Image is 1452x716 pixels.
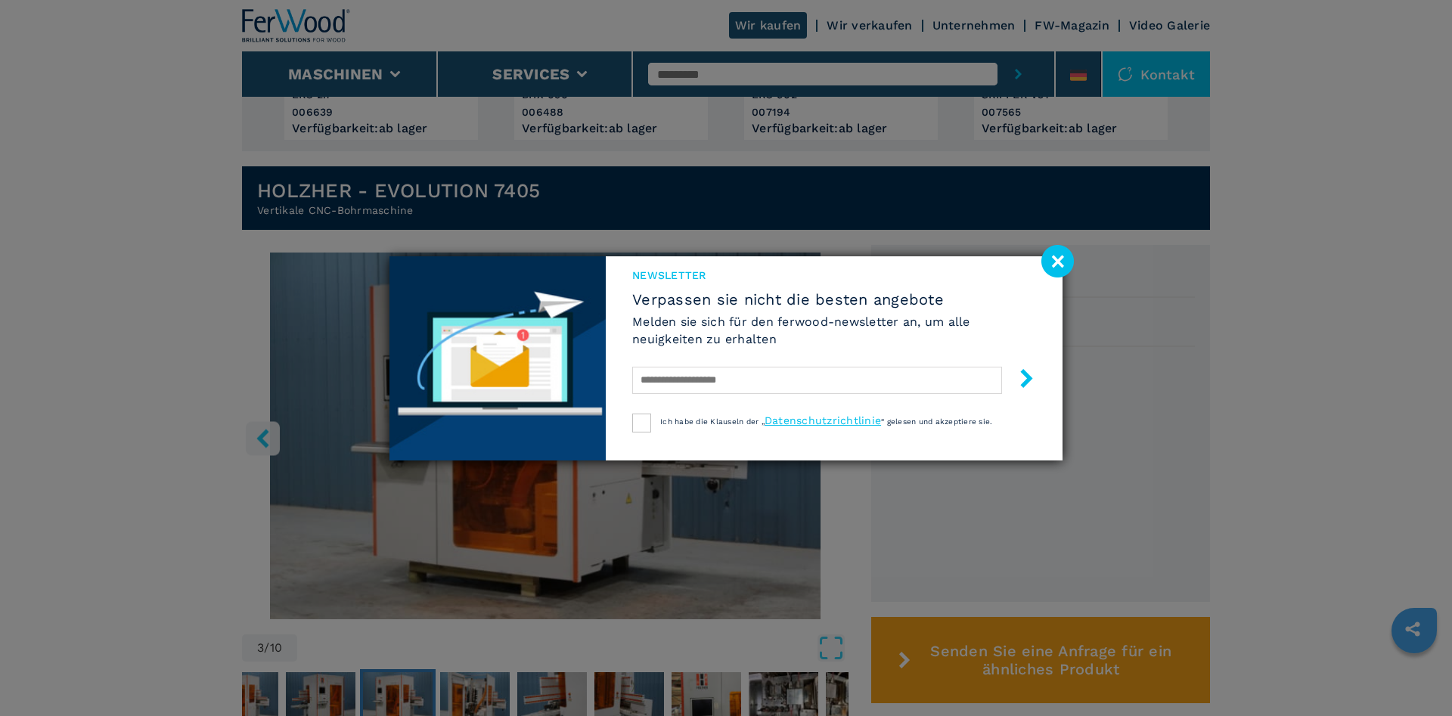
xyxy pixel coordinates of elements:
[389,256,606,460] img: Newsletter image
[1002,363,1036,398] button: submit-button
[632,268,1036,283] span: Newsletter
[632,313,1036,348] h6: Melden sie sich für den ferwood-newsletter an, um alle neuigkeiten zu erhalten
[881,417,992,426] span: “ gelesen und akzeptiere sie.
[660,417,765,426] span: Ich habe die Klauseln der „
[765,414,881,426] a: Datenschutzrichtlinie
[632,290,1036,308] span: Verpassen sie nicht die besten angebote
